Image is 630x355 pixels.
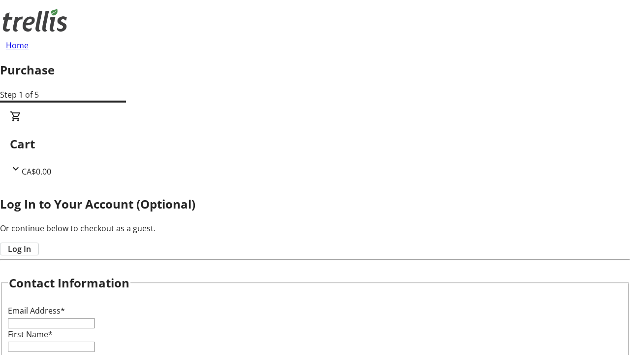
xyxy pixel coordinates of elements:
[9,274,129,292] h2: Contact Information
[10,135,620,153] h2: Cart
[8,243,31,255] span: Log In
[10,110,620,177] div: CartCA$0.00
[8,329,53,340] label: First Name*
[8,305,65,316] label: Email Address*
[22,166,51,177] span: CA$0.00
